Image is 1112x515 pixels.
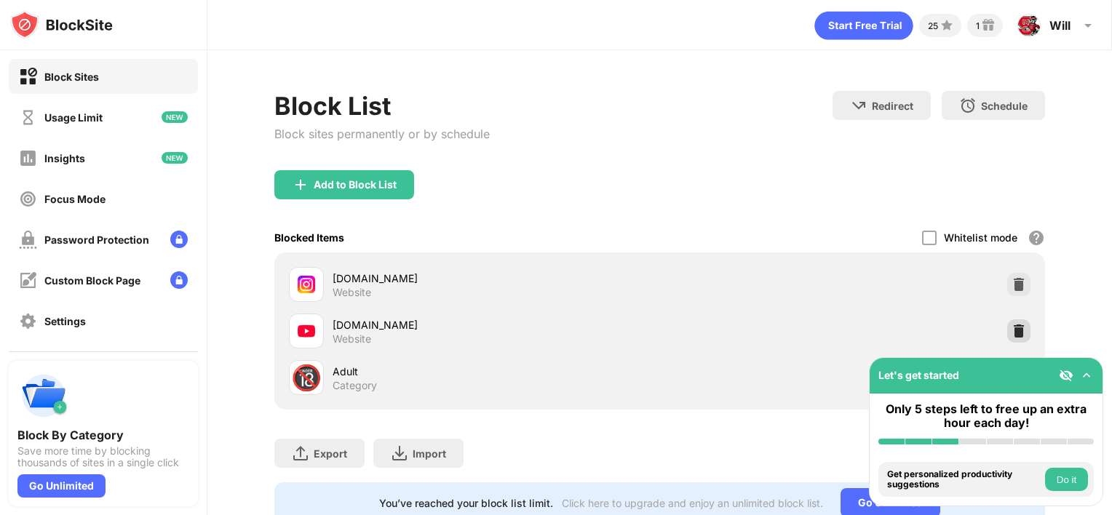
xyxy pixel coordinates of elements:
div: Block sites permanently or by schedule [274,127,490,141]
div: Password Protection [44,233,149,246]
div: Add to Block List [314,179,397,191]
img: lock-menu.svg [170,231,188,248]
img: push-categories.svg [17,370,70,422]
img: customize-block-page-off.svg [19,271,37,290]
div: Save more time by blocking thousands of sites in a single click [17,445,189,468]
div: You’ve reached your block list limit. [379,497,553,509]
div: Block Sites [44,71,99,83]
div: Block By Category [17,428,189,442]
img: favicons [298,276,315,293]
div: Custom Block Page [44,274,140,287]
div: Category [333,379,377,392]
div: Go Unlimited [17,474,106,498]
img: new-icon.svg [162,152,188,164]
img: block-on.svg [19,68,37,86]
img: settings-off.svg [19,312,37,330]
div: Focus Mode [44,193,106,205]
div: Website [333,332,371,346]
img: lock-menu.svg [170,271,188,289]
div: Settings [44,315,86,327]
div: Get personalized productivity suggestions [887,469,1041,490]
div: Insights [44,152,85,164]
img: password-protection-off.svg [19,231,37,249]
div: Website [333,286,371,299]
div: Usage Limit [44,111,103,124]
div: Only 5 steps left to free up an extra hour each day! [878,402,1094,430]
div: Let's get started [878,369,959,381]
div: Click here to upgrade and enjoy an unlimited block list. [562,497,823,509]
img: omni-setup-toggle.svg [1079,368,1094,383]
img: insights-off.svg [19,149,37,167]
img: favicons [298,322,315,340]
div: Import [413,447,446,460]
div: Adult [333,364,660,379]
div: Will [1049,18,1071,33]
div: animation [814,11,913,40]
div: [DOMAIN_NAME] [333,317,660,332]
img: ACg8ocL8eGyOPI-1UkL_M_-9OrHtf0B6j_-NGoPtWpo5_WRON7LPwDY=s96-c [1017,14,1041,37]
div: Blocked Items [274,231,344,244]
img: points-small.svg [938,17,956,34]
img: time-usage-off.svg [19,108,37,127]
div: Block List [274,91,490,121]
img: focus-off.svg [19,190,37,208]
img: logo-blocksite.svg [10,10,113,39]
div: Schedule [981,100,1028,112]
div: 25 [928,20,938,31]
button: Do it [1045,468,1088,491]
img: eye-not-visible.svg [1059,368,1073,383]
div: Whitelist mode [944,231,1017,244]
img: reward-small.svg [980,17,997,34]
div: Redirect [872,100,913,112]
div: Export [314,447,347,460]
div: 1 [976,20,980,31]
div: 🔞 [291,363,322,393]
div: [DOMAIN_NAME] [333,271,660,286]
img: new-icon.svg [162,111,188,123]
